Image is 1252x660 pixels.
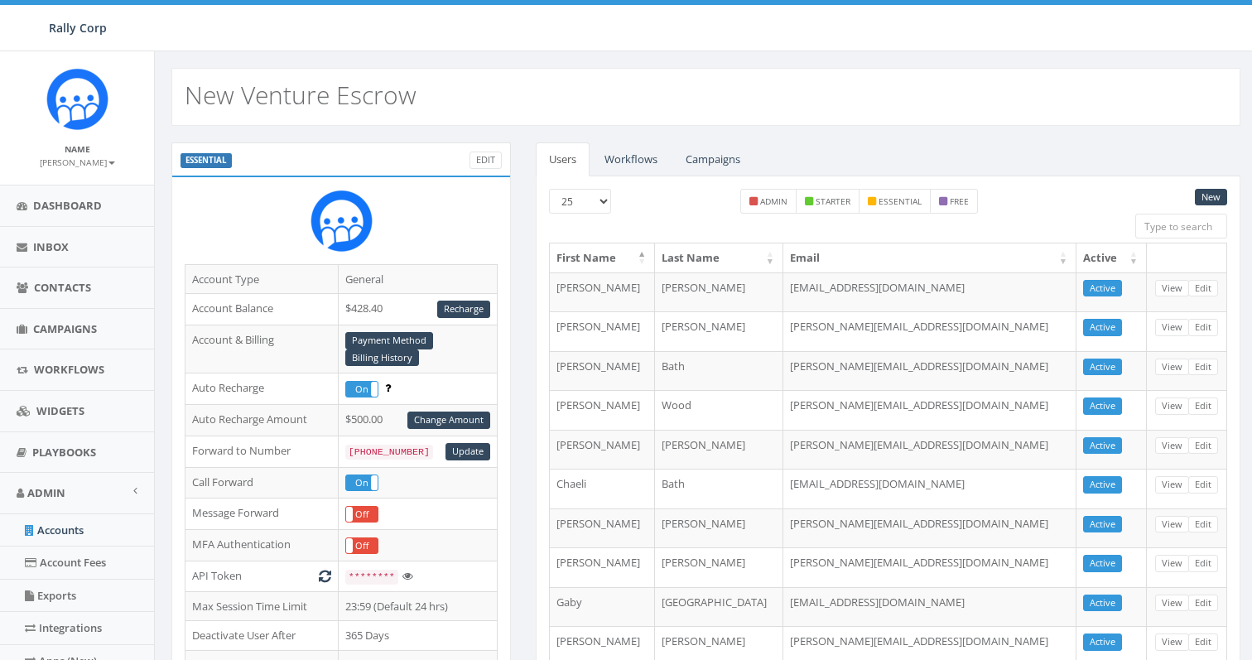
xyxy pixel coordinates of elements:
[319,571,331,581] i: Generate New Token
[550,243,655,272] th: First Name: activate to sort column descending
[65,143,90,155] small: Name
[783,469,1076,508] td: [EMAIL_ADDRESS][DOMAIN_NAME]
[185,325,339,373] td: Account & Billing
[1083,280,1122,297] a: Active
[27,485,65,500] span: Admin
[760,195,787,207] small: admin
[185,621,339,651] td: Deactivate User After
[185,591,339,621] td: Max Session Time Limit
[1188,359,1218,376] a: Edit
[655,469,783,508] td: Bath
[1188,555,1218,572] a: Edit
[783,508,1076,548] td: [PERSON_NAME][EMAIL_ADDRESS][DOMAIN_NAME]
[185,405,339,436] td: Auto Recharge Amount
[1083,397,1122,415] a: Active
[655,587,783,627] td: [GEOGRAPHIC_DATA]
[655,547,783,587] td: [PERSON_NAME]
[40,157,115,168] small: [PERSON_NAME]
[816,195,850,207] small: starter
[783,272,1076,312] td: [EMAIL_ADDRESS][DOMAIN_NAME]
[1188,280,1218,297] a: Edit
[185,467,339,499] td: Call Forward
[407,412,490,429] a: Change Amount
[185,436,339,467] td: Forward to Number
[46,68,108,130] img: Icon_1.png
[783,390,1076,430] td: [PERSON_NAME][EMAIL_ADDRESS][DOMAIN_NAME]
[1155,595,1189,612] a: View
[655,390,783,430] td: Wood
[1155,634,1189,651] a: View
[345,445,433,460] code: [PHONE_NUMBER]
[550,430,655,470] td: [PERSON_NAME]
[655,311,783,351] td: [PERSON_NAME]
[1155,476,1189,494] a: View
[1083,555,1122,572] a: Active
[36,403,84,418] span: Widgets
[33,198,102,213] span: Dashboard
[1135,214,1227,238] input: Type to search
[550,508,655,548] td: [PERSON_NAME]
[34,280,91,295] span: Contacts
[40,154,115,169] a: [PERSON_NAME]
[437,301,490,318] a: Recharge
[1188,319,1218,336] a: Edit
[1188,516,1218,533] a: Edit
[1083,476,1122,494] a: Active
[1155,437,1189,455] a: View
[32,445,96,460] span: Playbooks
[1155,397,1189,415] a: View
[1155,280,1189,297] a: View
[1188,634,1218,651] a: Edit
[346,382,378,397] label: On
[672,142,754,176] a: Campaigns
[783,587,1076,627] td: [EMAIL_ADDRESS][DOMAIN_NAME]
[185,81,417,108] h2: New Venture Escrow
[185,499,339,530] td: Message Forward
[1188,476,1218,494] a: Edit
[34,362,104,377] span: Workflows
[338,591,498,621] td: 23:59 (Default 24 hrs)
[783,311,1076,351] td: [PERSON_NAME][EMAIL_ADDRESS][DOMAIN_NAME]
[338,264,498,294] td: General
[550,587,655,627] td: Gaby
[445,443,490,460] a: Update
[550,272,655,312] td: [PERSON_NAME]
[185,294,339,325] td: Account Balance
[1188,437,1218,455] a: Edit
[345,506,378,523] div: OnOff
[185,561,339,592] td: API Token
[655,430,783,470] td: [PERSON_NAME]
[338,405,498,436] td: $500.00
[1083,437,1122,455] a: Active
[1076,243,1147,272] th: Active: activate to sort column ascending
[783,351,1076,391] td: [PERSON_NAME][EMAIL_ADDRESS][DOMAIN_NAME]
[950,195,969,207] small: free
[33,321,97,336] span: Campaigns
[550,351,655,391] td: [PERSON_NAME]
[185,373,339,405] td: Auto Recharge
[1083,359,1122,376] a: Active
[655,243,783,272] th: Last Name: activate to sort column ascending
[346,475,378,491] label: On
[338,294,498,325] td: $428.40
[311,190,373,252] img: Rally_Corp_Icon_1.png
[655,351,783,391] td: Bath
[345,332,433,349] a: Payment Method
[1155,516,1189,533] a: View
[338,621,498,651] td: 365 Days
[1195,189,1227,206] a: New
[469,152,502,169] a: Edit
[783,243,1076,272] th: Email: activate to sort column ascending
[185,264,339,294] td: Account Type
[385,380,391,395] span: Enable to prevent campaign failure.
[1083,595,1122,612] a: Active
[783,547,1076,587] td: [PERSON_NAME][EMAIL_ADDRESS][DOMAIN_NAME]
[346,507,378,523] label: Off
[181,153,232,168] label: ESSENTIAL
[345,537,378,555] div: OnOff
[1155,555,1189,572] a: View
[783,430,1076,470] td: [PERSON_NAME][EMAIL_ADDRESS][DOMAIN_NAME]
[879,195,922,207] small: essential
[345,381,378,398] div: OnOff
[1155,359,1189,376] a: View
